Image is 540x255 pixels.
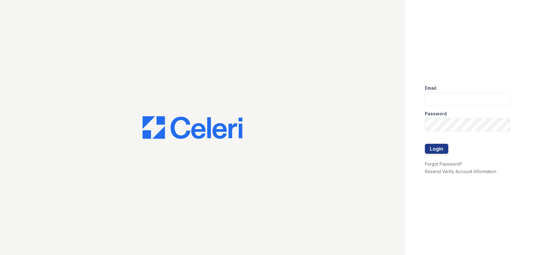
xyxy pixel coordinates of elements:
[425,144,448,154] button: Login
[425,161,462,167] a: Forgot Password?
[425,169,496,174] a: Resend Verify Account Information
[425,85,436,91] label: Email
[425,111,447,117] label: Password
[143,116,242,139] img: CE_Logo_Blue-a8612792a0a2168367f1c8372b55b34899dd931a85d93a1a3d3e32e68fde9ad4.png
